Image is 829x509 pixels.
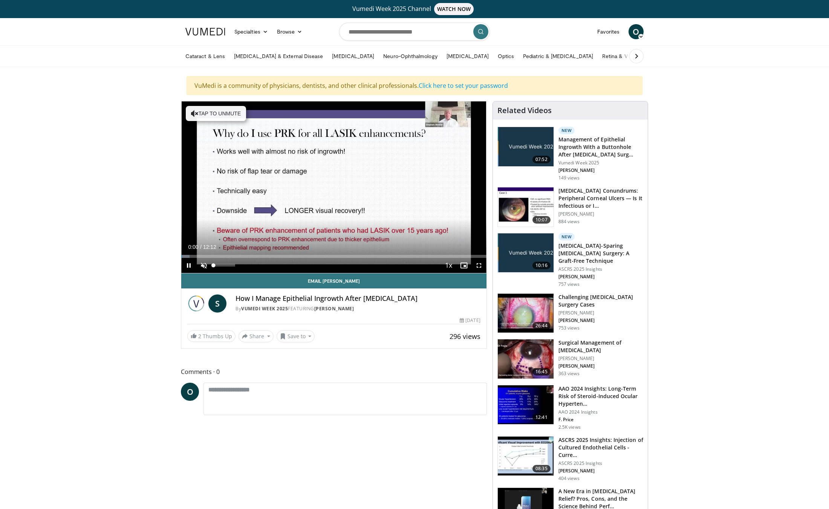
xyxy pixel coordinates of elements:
[497,187,643,227] a: 10:07 [MEDICAL_DATA] Conundrums: Peripheral Corneal Ulcers — Is It Infectious or I… [PERSON_NAME]...
[230,24,272,39] a: Specialties
[558,274,643,280] p: [PERSON_NAME]
[213,264,235,267] div: Volume Level
[558,136,643,158] h3: Management of Epithelial Ingrowth With a Buttonhole After [MEDICAL_DATA] Surg…
[187,76,642,95] div: VuMedi is a community of physicians, dentists, and other clinical professionals.
[532,156,551,163] span: 07:52
[532,262,551,269] span: 10:16
[532,216,551,224] span: 10:07
[558,281,580,287] p: 757 views
[498,233,554,273] img: e2db3364-8554-489a-9e60-297bee4c90d2.jpg.150x105_q85_crop-smart_upscale.jpg
[558,317,643,323] p: [PERSON_NAME]
[558,356,643,362] p: [PERSON_NAME]
[441,258,456,273] button: Playback Rate
[181,255,486,258] div: Progress Bar
[558,211,643,217] p: [PERSON_NAME]
[187,330,236,342] a: 2 Thumbs Up
[196,258,211,273] button: Unmute
[450,332,480,341] span: 296 views
[497,106,552,115] h4: Related Videos
[498,187,554,227] img: 5ede7c1e-2637-46cb-a546-16fd546e0e1e.150x105_q85_crop-smart_upscale.jpg
[187,3,642,15] a: Vumedi Week 2025 ChannelWATCH NOW
[558,219,580,225] p: 884 views
[558,468,643,474] p: [PERSON_NAME]
[498,437,554,476] img: 6d52f384-0ebd-4d88-9c91-03f002d9199b.150x105_q85_crop-smart_upscale.jpg
[558,167,643,173] p: [PERSON_NAME]
[558,409,643,415] p: AAO 2024 Insights
[456,258,471,273] button: Enable picture-in-picture mode
[498,127,554,166] img: af7cb505-fca8-4258-9910-2a274f8a3ee4.jpg.150x105_q85_crop-smart_upscale.jpg
[181,383,199,401] a: O
[203,244,216,250] span: 12:12
[558,417,643,423] p: F. Price
[181,367,487,377] span: Comments 0
[558,460,643,466] p: ASCRS 2025 Insights
[181,258,196,273] button: Pause
[598,49,649,64] a: Retina & Vitreous
[236,294,480,303] h4: How I Manage Epithelial Ingrowth After [MEDICAL_DATA]
[558,187,643,210] h3: [MEDICAL_DATA] Conundrums: Peripheral Corneal Ulcers — Is It Infectious or I…
[327,49,379,64] a: [MEDICAL_DATA]
[187,294,205,313] img: Vumedi Week 2025
[339,23,490,41] input: Search topics, interventions
[239,330,274,342] button: Share
[186,106,246,121] button: Tap to unmute
[558,175,580,181] p: 149 views
[471,258,486,273] button: Fullscreen
[379,49,442,64] a: Neuro-Ophthalmology
[434,3,474,15] span: WATCH NOW
[493,49,519,64] a: Optics
[558,310,643,316] p: [PERSON_NAME]
[498,294,554,333] img: 05a6f048-9eed-46a7-93e1-844e43fc910c.150x105_q85_crop-smart_upscale.jpg
[558,363,643,369] p: [PERSON_NAME]
[558,242,643,265] h3: [MEDICAL_DATA]-Sparing [MEDICAL_DATA] Surgery: A Graft-Free Technique
[314,305,354,312] a: [PERSON_NAME]
[558,371,580,377] p: 363 views
[272,24,307,39] a: Browse
[558,475,580,481] p: 404 views
[185,28,225,35] img: VuMedi Logo
[188,244,198,250] span: 0:00
[198,333,201,340] span: 2
[519,49,598,64] a: Pediatric & [MEDICAL_DATA]
[181,101,486,273] video-js: Video Player
[442,49,493,64] a: [MEDICAL_DATA]
[497,385,643,430] a: 12:41 AAO 2024 Insights: Long-Term Risk of Steroid-Induced Ocular Hyperten… AAO 2024 Insights F. ...
[558,293,643,308] h3: Challenging [MEDICAL_DATA] Surgery Cases
[419,81,508,90] a: Click here to set your password
[181,273,486,288] a: Email [PERSON_NAME]
[497,127,643,181] a: 07:52 New Management of Epithelial Ingrowth With a Buttonhole After [MEDICAL_DATA] Surg… Vumedi W...
[532,465,551,472] span: 08:35
[629,24,644,39] a: O
[558,233,575,241] p: New
[497,293,643,333] a: 26:44 Challenging [MEDICAL_DATA] Surgery Cases [PERSON_NAME] [PERSON_NAME] 753 views
[229,49,327,64] a: [MEDICAL_DATA] & External Disease
[497,339,643,379] a: 16:45 Surgical Management of [MEDICAL_DATA] [PERSON_NAME] [PERSON_NAME] 363 views
[241,305,288,312] a: Vumedi Week 2025
[558,339,643,354] h3: Surgical Management of [MEDICAL_DATA]
[558,436,643,459] h3: ASCRS 2025 Insights: Injection of Cultured Endothelial Cells - Curre…
[558,127,575,134] p: New
[558,424,581,430] p: 2.5K views
[181,49,229,64] a: Cataract & Lens
[593,24,624,39] a: Favorites
[208,294,226,313] a: S
[200,244,202,250] span: /
[498,339,554,379] img: 7b07ef4f-7000-4ba4-89ad-39d958bbfcae.150x105_q85_crop-smart_upscale.jpg
[497,233,643,287] a: 10:16 New [MEDICAL_DATA]-Sparing [MEDICAL_DATA] Surgery: A Graft-Free Technique ASCRS 2025 Insigh...
[498,385,554,425] img: d1bebadf-5ef8-4c82-bd02-47cdd9740fa5.150x105_q85_crop-smart_upscale.jpg
[558,160,643,166] p: Vumedi Week 2025
[277,330,315,342] button: Save to
[532,322,551,330] span: 26:44
[532,414,551,421] span: 12:41
[497,436,643,481] a: 08:35 ASCRS 2025 Insights: Injection of Cultured Endothelial Cells - Curre… ASCRS 2025 Insights [...
[558,325,580,331] p: 753 views
[532,368,551,376] span: 16:45
[558,385,643,408] h3: AAO 2024 Insights: Long-Term Risk of Steroid-Induced Ocular Hyperten…
[558,266,643,272] p: ASCRS 2025 Insights
[236,305,480,312] div: By FEATURING
[460,317,480,324] div: [DATE]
